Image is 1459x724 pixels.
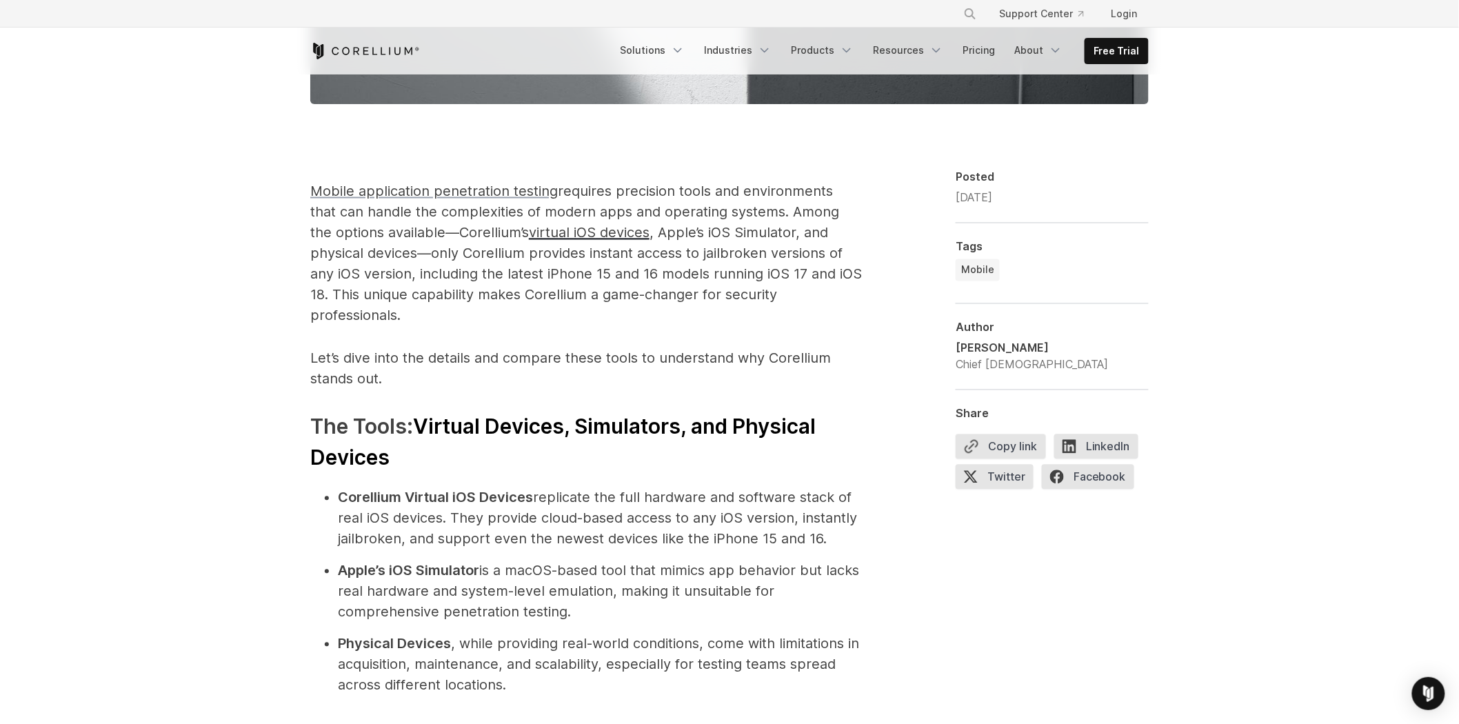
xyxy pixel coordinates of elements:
strong: Corellium Virtual iOS Devices [338,490,533,506]
div: Open Intercom Messenger [1412,677,1445,710]
a: virtual iOS devices [529,225,650,241]
span: LinkedIn [1054,434,1138,459]
a: Facebook [1042,465,1143,495]
a: Twitter [956,465,1042,495]
p: Let’s dive into the details and compare these tools to understand why Corellium stands out. [310,348,862,390]
a: Login [1100,1,1149,26]
li: , while providing real-world conditions, come with limitations in acquisition, maintenance, and s... [338,634,862,696]
a: Pricing [954,38,1003,63]
li: replicate the full hardware and software stack of real iOS devices. They provide cloud-based acce... [338,487,862,550]
span: Facebook [1042,465,1134,490]
a: Mobile [956,259,1000,281]
div: Navigation Menu [947,1,1149,26]
div: Author [956,321,1149,334]
a: Mobile application penetration testing [310,183,558,200]
div: Tags [956,240,1149,254]
button: Search [958,1,983,26]
a: Corellium Home [310,43,420,59]
h3: The Tools: [310,412,862,474]
span: [DATE] [956,191,992,205]
a: About [1006,38,1071,63]
span: Virtual Devices, Simulators, and Physical Devices [310,414,816,470]
a: Free Trial [1085,39,1148,63]
a: Solutions [612,38,693,63]
span: Twitter [956,465,1034,490]
strong: Physical Devices [338,636,451,652]
button: Copy link [956,434,1046,459]
a: Products [783,38,862,63]
li: is a macOS-based tool that mimics app behavior but lacks real hardware and system-level emulation... [338,561,862,623]
div: Navigation Menu [612,38,1149,64]
span: Mobile [961,263,994,277]
a: Resources [865,38,952,63]
div: Chief [DEMOGRAPHIC_DATA] [956,356,1109,373]
div: Share [956,407,1149,421]
p: requires precision tools and environments that can handle the complexities of modern apps and ope... [310,181,862,326]
a: Support Center [988,1,1095,26]
div: [PERSON_NAME] [956,340,1109,356]
a: LinkedIn [1054,434,1147,465]
strong: Apple’s iOS Simulator [338,563,479,579]
div: Posted [956,170,1149,184]
a: Industries [696,38,780,63]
